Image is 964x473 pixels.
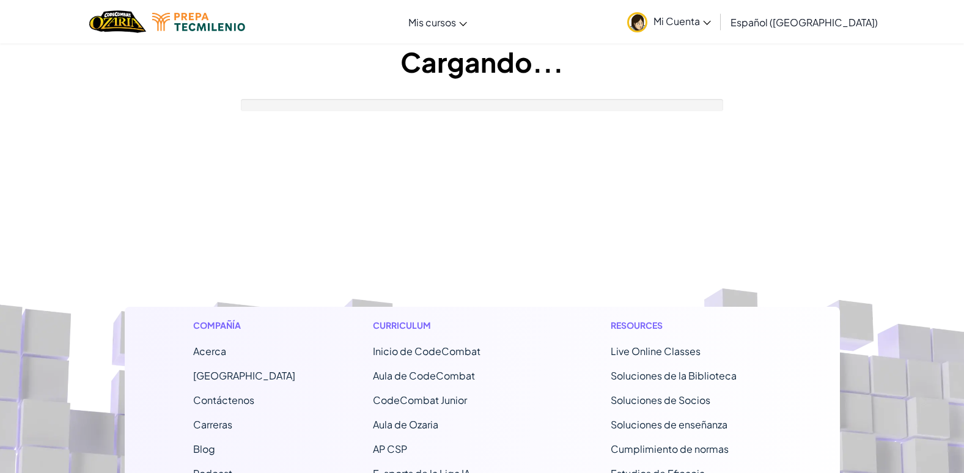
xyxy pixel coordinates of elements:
[373,442,407,455] a: AP CSP
[373,394,467,406] a: CodeCombat Junior
[373,319,534,332] h1: Curriculum
[193,319,295,332] h1: Compañía
[730,16,878,29] span: Español ([GEOGRAPHIC_DATA])
[653,15,711,28] span: Mi Cuenta
[408,16,456,29] span: Mis cursos
[611,319,771,332] h1: Resources
[89,9,146,34] img: Home
[611,418,727,431] a: Soluciones de enseñanza
[373,418,438,431] a: Aula de Ozaria
[152,13,245,31] img: Tecmilenio logo
[373,345,480,358] span: Inicio de CodeCombat
[611,394,710,406] a: Soluciones de Socios
[193,394,254,406] span: Contáctenos
[627,12,647,32] img: avatar
[611,369,737,382] a: Soluciones de la Biblioteca
[611,442,729,455] a: Cumplimiento de normas
[193,345,226,358] a: Acerca
[621,2,717,41] a: Mi Cuenta
[193,418,232,431] a: Carreras
[193,369,295,382] a: [GEOGRAPHIC_DATA]
[193,442,215,455] a: Blog
[402,5,473,38] a: Mis cursos
[724,5,884,38] a: Español ([GEOGRAPHIC_DATA])
[373,369,475,382] a: Aula de CodeCombat
[89,9,146,34] a: Ozaria by CodeCombat logo
[611,345,701,358] a: Live Online Classes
